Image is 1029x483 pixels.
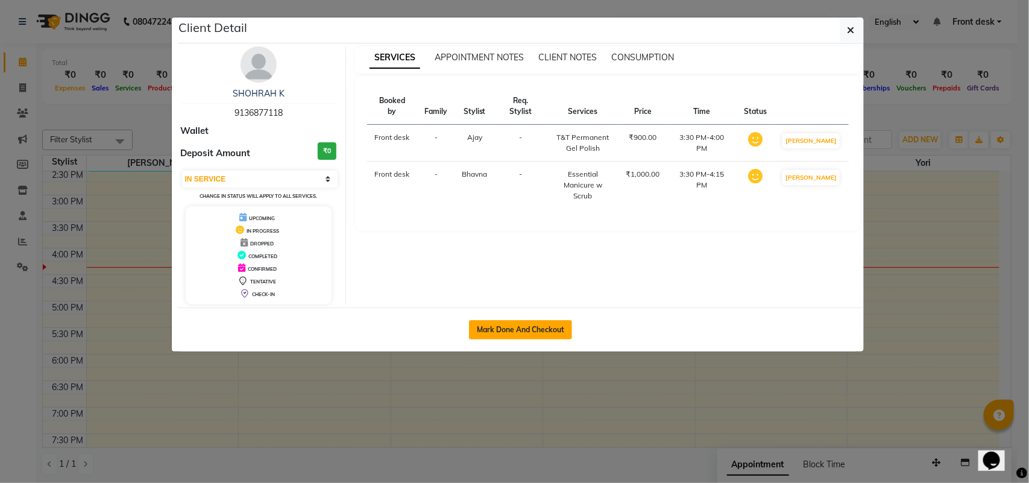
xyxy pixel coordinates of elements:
span: IN PROGRESS [247,228,279,234]
a: SHOHRAH K [233,88,285,99]
th: Services [547,88,618,125]
h5: Client Detail [179,19,248,37]
img: avatar [241,46,277,83]
th: Status [737,88,774,125]
td: - [417,162,455,209]
h3: ₹0 [318,142,336,160]
span: SERVICES [370,47,420,69]
small: Change in status will apply to all services. [200,193,317,199]
th: Req. Stylist [494,88,547,125]
span: CONSUMPTION [611,52,674,63]
span: Wallet [181,124,209,138]
th: Booked by [367,88,417,125]
span: Deposit Amount [181,147,251,160]
div: T&T Permanent Gel Polish [555,132,611,154]
span: DROPPED [250,241,274,247]
td: 3:30 PM-4:00 PM [667,125,737,162]
span: Bhavna [462,169,487,178]
span: APPOINTMENT NOTES [435,52,524,63]
td: - [494,162,547,209]
th: Family [417,88,455,125]
span: CHECK-IN [252,291,275,297]
td: Front desk [367,162,417,209]
td: 3:30 PM-4:15 PM [667,162,737,209]
button: Mark Done And Checkout [469,320,572,339]
th: Stylist [455,88,494,125]
button: [PERSON_NAME] [782,133,840,148]
td: Front desk [367,125,417,162]
div: Essential Manicure w Scrub [555,169,611,201]
span: CONFIRMED [248,266,277,272]
span: COMPLETED [248,253,277,259]
span: 9136877118 [234,107,283,118]
button: [PERSON_NAME] [782,170,840,185]
th: Price [618,88,667,125]
td: - [494,125,547,162]
span: UPCOMING [249,215,275,221]
span: TENTATIVE [250,279,276,285]
div: ₹1,000.00 [626,169,659,180]
span: CLIENT NOTES [538,52,597,63]
th: Time [667,88,737,125]
iframe: chat widget [978,435,1017,471]
div: ₹900.00 [626,132,659,143]
span: Ajay [467,133,482,142]
td: - [417,125,455,162]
